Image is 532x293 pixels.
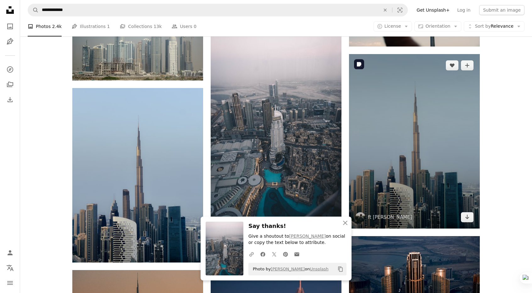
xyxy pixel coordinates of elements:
a: Collections 13k [120,16,162,36]
a: Explore [4,63,16,76]
a: A view of a large city with tall buildings [72,172,203,178]
a: Illustrations [4,35,16,48]
span: Relevance [475,23,513,30]
img: a tall building towering over a city filled with tall buildings [349,54,480,229]
a: an aerial view of a city in the middle of the day [211,119,341,124]
img: Go to ft shafi's profile [355,212,365,222]
a: A view of some very tall buildings in a city [349,277,480,282]
span: Orientation [425,24,450,29]
span: 0 [194,23,197,30]
a: Download [461,212,474,222]
img: an aerial view of a city in the middle of the day [211,24,341,220]
button: Search Unsplash [28,4,39,16]
img: A view of a large city with tall buildings [72,88,203,263]
a: Log in [453,5,474,15]
a: Home — Unsplash [4,4,16,18]
a: a very tall building with a purple light on it's side [211,287,341,293]
a: a view of a city with tall buildings [72,34,203,40]
button: Sort byRelevance [464,21,524,31]
a: Illustrations 1 [72,16,110,36]
button: License [374,21,412,31]
p: Give a shoutout to on social or copy the text below to attribute. [248,233,346,246]
a: ft [PERSON_NAME] [368,214,412,220]
a: Log in / Sign up [4,246,16,259]
a: [PERSON_NAME] [271,267,305,271]
button: Submit an image [479,5,524,15]
button: Like [446,60,458,70]
a: Share on Twitter [269,248,280,260]
h3: Say thanks! [248,222,346,231]
button: Add to Collection [461,60,474,70]
button: Clear [378,4,392,16]
button: Language [4,262,16,274]
span: 1 [107,23,110,30]
a: Share on Pinterest [280,248,291,260]
a: Get Unsplash+ [413,5,453,15]
a: Download History [4,93,16,106]
a: Share on Facebook [257,248,269,260]
a: Photos [4,20,16,33]
a: Share over email [291,248,302,260]
span: Sort by [475,24,490,29]
button: Copy to clipboard [335,264,346,274]
a: a tall building towering over a city filled with tall buildings [349,138,480,144]
button: Visual search [392,4,407,16]
a: Collections [4,78,16,91]
button: Menu [4,277,16,289]
a: [PERSON_NAME] [289,234,326,239]
a: Unsplash [310,267,328,271]
span: License [385,24,401,29]
span: Photo by on [250,264,329,274]
span: 13k [153,23,162,30]
form: Find visuals sitewide [28,4,408,16]
a: Users 0 [172,16,197,36]
button: Orientation [414,21,461,31]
